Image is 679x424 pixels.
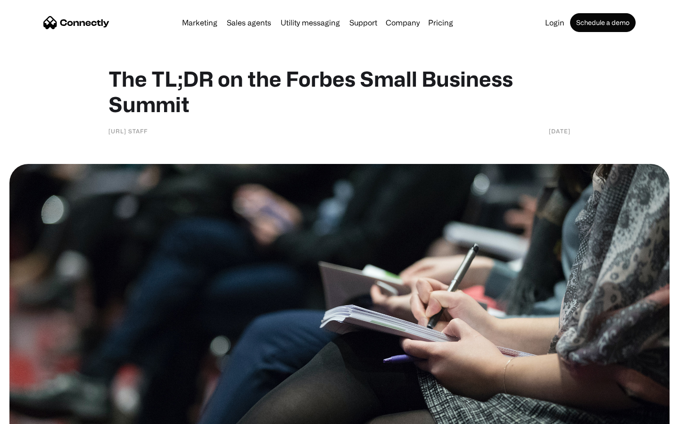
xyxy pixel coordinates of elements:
[570,13,636,32] a: Schedule a demo
[178,19,221,26] a: Marketing
[223,19,275,26] a: Sales agents
[9,408,57,421] aside: Language selected: English
[19,408,57,421] ul: Language list
[549,126,571,136] div: [DATE]
[43,16,109,30] a: home
[346,19,381,26] a: Support
[541,19,568,26] a: Login
[386,16,420,29] div: Company
[108,66,571,117] h1: The TL;DR on the Forbes Small Business Summit
[277,19,344,26] a: Utility messaging
[424,19,457,26] a: Pricing
[383,16,422,29] div: Company
[108,126,148,136] div: [URL] Staff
